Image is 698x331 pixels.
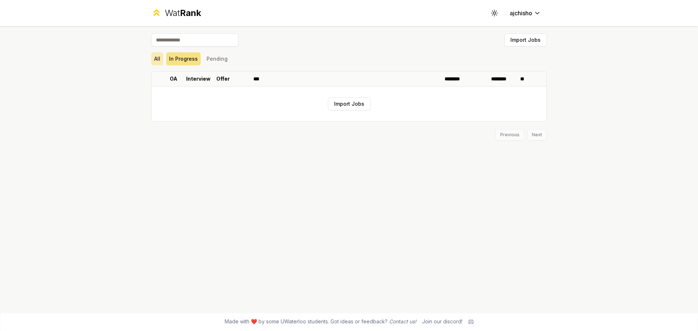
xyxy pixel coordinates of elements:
button: ajchisho [504,7,547,20]
span: Rank [180,8,201,18]
button: In Progress [166,52,201,65]
span: ajchisho [510,9,532,17]
div: Join our discord! [422,318,462,325]
a: Contact us! [389,318,416,324]
a: WatRank [151,7,201,19]
p: Offer [216,75,230,82]
button: Import Jobs [504,33,547,47]
p: Interview [186,75,210,82]
button: Import Jobs [328,97,370,110]
button: Pending [204,52,230,65]
p: OA [170,75,177,82]
span: Made with ❤️ by some UWaterloo students. Got ideas or feedback? [225,318,416,325]
button: All [151,52,163,65]
div: Wat [165,7,201,19]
